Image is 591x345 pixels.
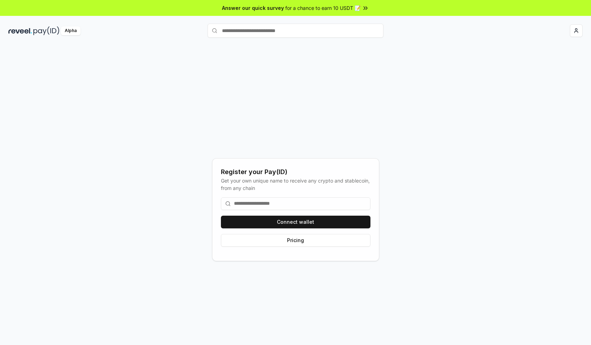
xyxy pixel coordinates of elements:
[221,167,370,177] div: Register your Pay(ID)
[221,234,370,247] button: Pricing
[221,216,370,228] button: Connect wallet
[33,26,59,35] img: pay_id
[8,26,32,35] img: reveel_dark
[61,26,81,35] div: Alpha
[285,4,361,12] span: for a chance to earn 10 USDT 📝
[221,177,370,192] div: Get your own unique name to receive any crypto and stablecoin, from any chain
[222,4,284,12] span: Answer our quick survey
